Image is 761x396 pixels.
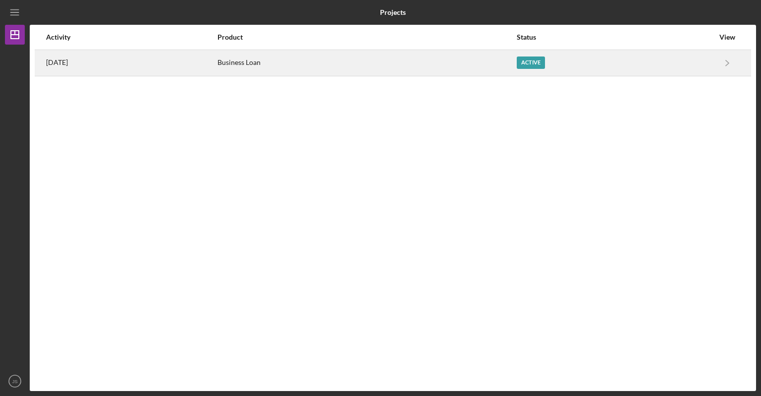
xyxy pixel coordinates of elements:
div: Activity [46,33,217,41]
b: Projects [380,8,406,16]
text: JS [12,379,17,384]
div: Active [517,57,545,69]
time: 2025-08-09 20:54 [46,58,68,66]
div: Product [217,33,516,41]
button: JS [5,371,25,391]
div: Business Loan [217,51,516,75]
div: Status [517,33,714,41]
div: View [715,33,740,41]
